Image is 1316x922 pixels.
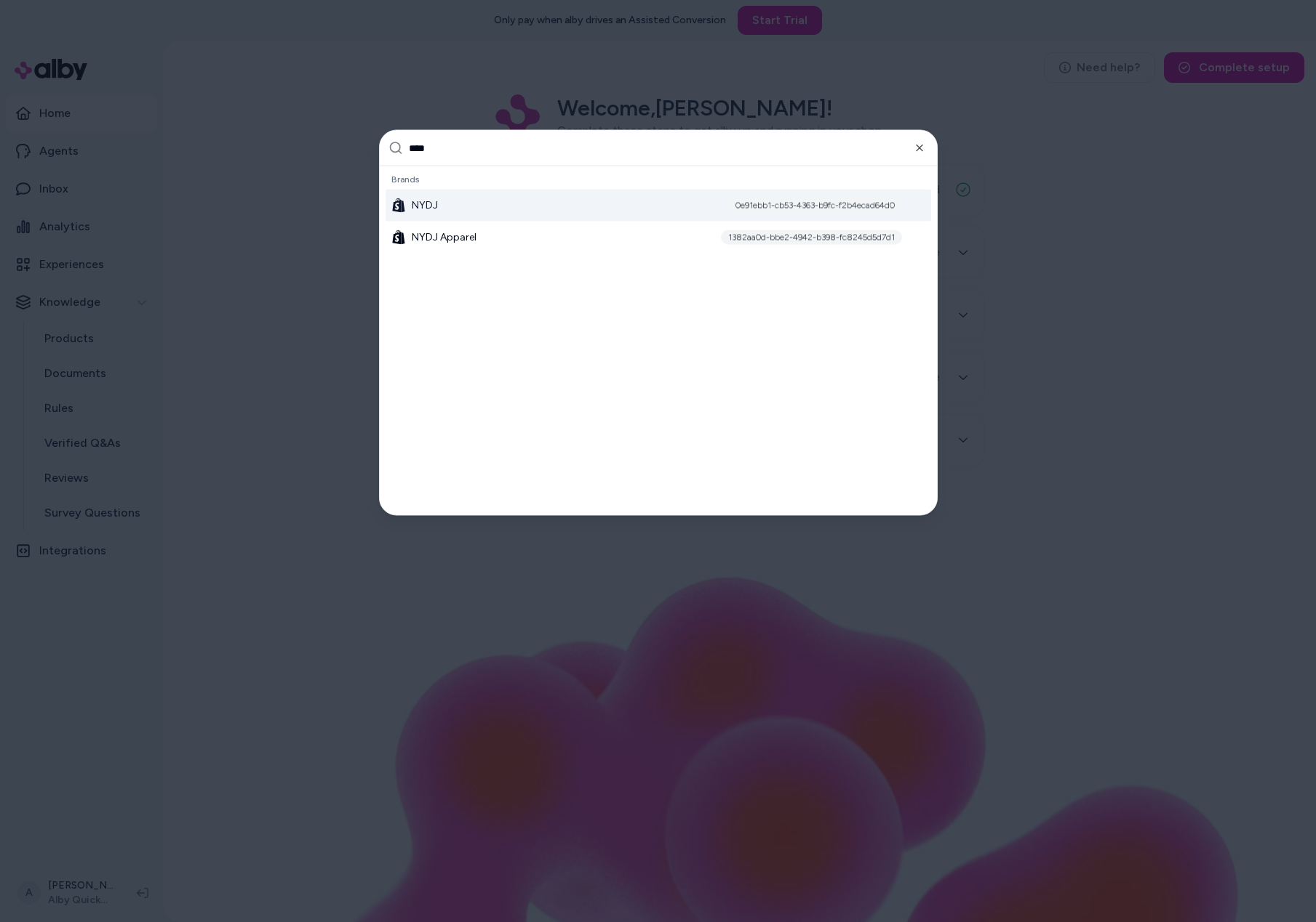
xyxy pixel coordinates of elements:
div: Brands [386,169,931,190]
div: Suggestions [380,166,937,515]
div: 1382aa0d-bbe2-4942-b398-fc8245d5d7d1 [721,230,902,245]
span: NYDJ [412,198,438,213]
div: 0e91ebb1-cb53-4363-b9fc-f2b4ecad64d0 [728,198,902,213]
span: NYDJ Apparel [412,230,476,245]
